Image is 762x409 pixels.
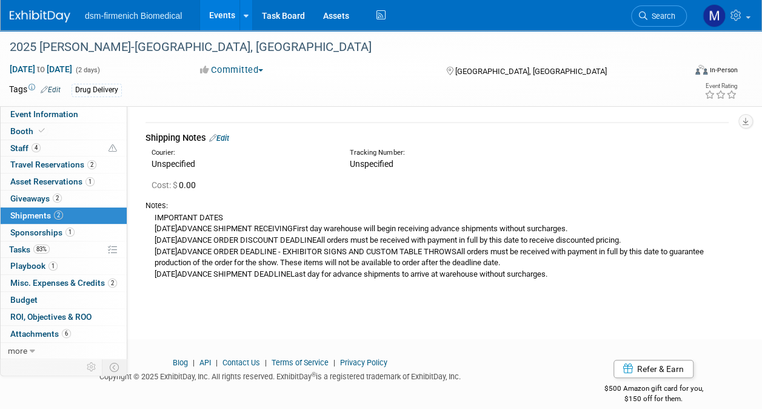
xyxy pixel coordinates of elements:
[62,329,71,338] span: 6
[109,143,117,154] span: Potential Scheduling Conflict -- at least one attendee is tagged in another overlapping event.
[1,106,127,123] a: Event Information
[709,66,738,75] div: In-Person
[85,11,182,21] span: dsm-firmenich Biomedical
[39,127,45,134] i: Booth reservation complete
[10,228,75,237] span: Sponsorships
[10,278,117,288] span: Misc. Expenses & Credits
[10,126,47,136] span: Booth
[9,368,551,382] div: Copyright © 2025 ExhibitDay, Inc. All rights reserved. ExhibitDay is a registered trademark of Ex...
[190,358,198,367] span: |
[10,143,41,153] span: Staff
[1,258,127,274] a: Playbook1
[199,358,211,367] a: API
[35,64,47,74] span: to
[108,279,117,288] span: 2
[65,228,75,237] span: 1
[1,208,127,224] a: Shipments2
[631,5,687,27] a: Search
[10,109,78,119] span: Event Information
[1,225,127,241] a: Sponsorships1
[9,64,73,75] span: [DATE] [DATE]
[145,132,729,144] div: Shipping Notes
[152,148,332,158] div: Courier:
[10,312,92,322] span: ROI, Objectives & ROO
[87,160,96,169] span: 2
[10,261,58,271] span: Playbook
[213,358,221,367] span: |
[10,194,62,203] span: Giveaways
[54,211,63,220] span: 2
[53,194,62,203] span: 2
[340,358,387,367] a: Privacy Policy
[695,65,707,75] img: Format-Inperson.png
[145,200,729,211] div: Notes:
[1,309,127,325] a: ROI, Objectives & ROO
[1,242,127,258] a: Tasks83%
[8,346,27,356] span: more
[9,83,61,97] td: Tags
[33,245,50,254] span: 83%
[10,10,70,22] img: ExhibitDay
[647,12,675,21] span: Search
[196,64,268,76] button: Committed
[1,191,127,207] a: Giveaways2
[1,157,127,173] a: Travel Reservations2
[10,177,95,186] span: Asset Reservations
[152,180,201,190] span: 0.00
[209,134,229,143] a: Edit
[1,140,127,157] a: Staff4
[10,329,71,339] span: Attachments
[81,359,102,375] td: Personalize Event Tab Strip
[1,292,127,308] a: Budget
[85,177,95,186] span: 1
[152,158,332,170] div: Unspecified
[312,371,316,378] sup: ®
[75,66,100,74] span: (2 days)
[1,326,127,342] a: Attachments6
[455,67,607,76] span: [GEOGRAPHIC_DATA], [GEOGRAPHIC_DATA]
[173,358,188,367] a: Blog
[703,4,726,27] img: Melanie Davison
[10,211,63,220] span: Shipments
[32,143,41,152] span: 4
[613,360,693,378] a: Refer & Earn
[48,262,58,271] span: 1
[72,84,122,96] div: Drug Delivery
[145,211,729,280] div: IMPORTANT DATES [DATE]ADVANCE SHIPMENT RECEIVINGFirst day warehouse will begin receiving advance ...
[569,376,738,404] div: $500 Amazon gift card for you,
[330,358,338,367] span: |
[41,86,61,94] a: Edit
[704,83,737,89] div: Event Rating
[632,63,738,81] div: Event Format
[272,358,329,367] a: Terms of Service
[262,358,270,367] span: |
[5,36,675,58] div: 2025 [PERSON_NAME]-[GEOGRAPHIC_DATA], [GEOGRAPHIC_DATA]
[569,394,738,404] div: $150 off for them.
[1,123,127,140] a: Booth
[1,174,127,190] a: Asset Reservations1
[350,148,580,158] div: Tracking Number:
[152,180,179,190] span: Cost: $
[10,295,38,305] span: Budget
[1,275,127,291] a: Misc. Expenses & Credits2
[9,245,50,254] span: Tasks
[350,159,393,169] span: Unspecified
[1,343,127,359] a: more
[222,358,260,367] a: Contact Us
[102,359,127,375] td: Toggle Event Tabs
[10,160,96,169] span: Travel Reservations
